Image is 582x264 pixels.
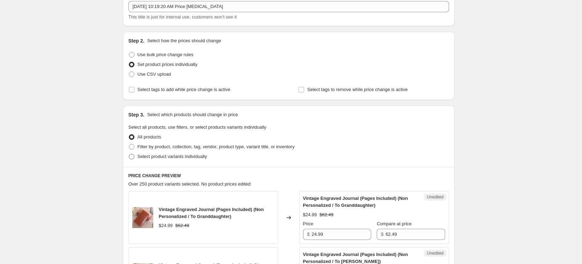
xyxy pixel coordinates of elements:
span: Vintage Engraved Journal (Pages Included) (Non Personalized / To Granddaughter) [159,207,264,219]
span: This title is just for internal use, customers won't see it [128,14,237,20]
span: Over 250 product variants selected. No product prices edited: [128,181,252,187]
span: $62.49 [175,223,189,228]
h2: Step 3. [128,111,145,118]
span: $ [307,232,310,237]
span: Vintage Engraved Journal (Pages Included) (Non Personalized / To Granddaughter) [303,196,408,208]
p: Select which products should change in price [147,111,238,118]
span: Use bulk price change rules [138,52,193,57]
h6: PRICE CHANGE PREVIEW [128,173,449,179]
span: Vintage Engraved Journal (Pages Included) (Non Personalized / To [PERSON_NAME]) [303,252,408,264]
img: DescPic1_720x_grande_0470f42b-fca5-4647-9648-8f4cd330a373_80x.jpg [132,207,153,228]
input: 30% off holiday sale [128,1,449,12]
span: All products [138,134,161,139]
h2: Step 2. [128,37,145,44]
p: Select how the prices should change [147,37,221,44]
span: Filter by product, collection, tag, vendor, product type, variant title, or inventory [138,144,295,149]
span: Unedited [427,250,443,256]
span: Compare at price [377,221,412,226]
span: Use CSV upload [138,71,171,77]
span: $24.99 [159,223,173,228]
span: Select tags to add while price change is active [138,87,230,92]
span: Unedited [427,194,443,200]
span: Set product prices individually [138,62,198,67]
span: $24.99 [303,212,317,217]
span: Select product variants individually [138,154,207,159]
span: $ [381,232,383,237]
span: Select all products, use filters, or select products variants individually [128,125,266,130]
span: $62.49 [319,212,333,217]
span: Price [303,221,314,226]
span: Select tags to remove while price change is active [307,87,408,92]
